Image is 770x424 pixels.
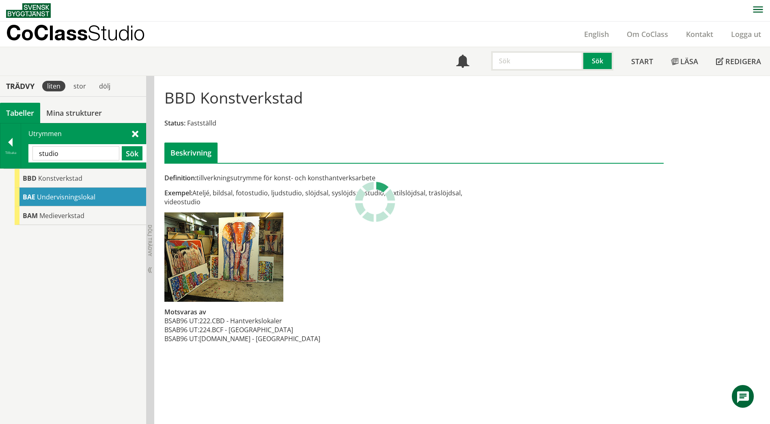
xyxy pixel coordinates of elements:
[491,51,583,71] input: Sök
[199,334,320,343] td: [DOMAIN_NAME] - [GEOGRAPHIC_DATA]
[15,206,146,225] div: Gå till informationssidan för CoClass Studio
[164,334,199,343] td: BSAB96 UT:
[94,81,115,91] div: dölj
[164,188,192,197] span: Exempel:
[722,29,770,39] a: Logga ut
[38,174,82,183] span: Konstverkstad
[32,146,119,160] input: Sök
[23,211,38,220] span: BAM
[164,173,196,182] span: Definition:
[355,182,395,222] img: Laddar
[725,56,761,66] span: Redigera
[37,193,95,201] span: Undervisningslokal
[147,225,153,256] span: Dölj trädvy
[164,89,303,106] h1: BBD Konstverkstad
[2,82,39,91] div: Trädvy
[583,51,613,71] button: Sök
[15,169,146,188] div: Gå till informationssidan för CoClass Studio
[6,3,51,18] img: Svensk Byggtjänst
[42,81,65,91] div: liten
[69,81,91,91] div: stor
[164,119,185,128] span: Status:
[132,129,138,138] span: Stäng sök
[187,119,216,128] span: Fastställd
[164,212,283,302] img: bbd-konstverkstad.jpg
[164,173,493,182] div: tillverkningsutrymme för konst- och konsthantverksarbete
[23,174,37,183] span: BBD
[40,103,108,123] a: Mina strukturer
[631,56,653,66] span: Start
[707,47,770,76] a: Redigera
[6,22,162,47] a: CoClassStudio
[618,29,677,39] a: Om CoClass
[164,325,199,334] td: BSAB96 UT:
[622,47,662,76] a: Start
[680,56,698,66] span: Läsa
[575,29,618,39] a: English
[15,188,146,206] div: Gå till informationssidan för CoClass Studio
[6,28,145,37] p: CoClass
[199,316,320,325] td: 222.CBD - Hantverkslokaler
[456,56,469,69] span: Notifikationer
[199,325,320,334] td: 224.BCF - [GEOGRAPHIC_DATA]
[122,146,142,160] button: Sök
[677,29,722,39] a: Kontakt
[21,123,146,168] div: Utrymmen
[164,307,206,316] span: Motsvaras av
[164,316,199,325] td: BSAB96 UT:
[164,188,493,206] div: Ateljé, bildsal, fotostudio, ljudstudio, slöjdsal, syslöjdsal, studio, textilslöjdsal, träslöjdsa...
[88,21,145,45] span: Studio
[39,211,84,220] span: Medieverkstad
[23,193,35,201] span: BAE
[164,143,218,163] div: Beskrivning
[662,47,707,76] a: Läsa
[0,149,21,156] div: Tillbaka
